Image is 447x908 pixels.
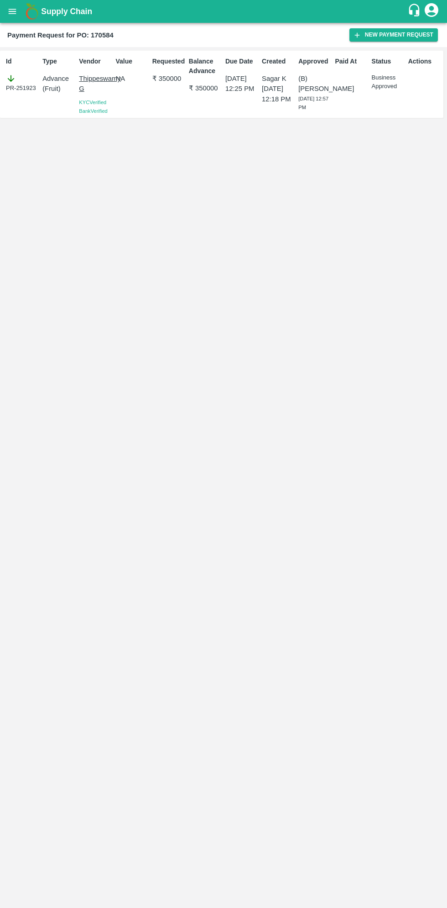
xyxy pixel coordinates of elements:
p: Paid At [335,57,368,66]
p: Due Date [225,57,258,66]
p: [DATE] 12:25 PM [225,74,258,94]
p: Created [262,57,295,66]
p: ₹ 350000 [152,74,185,84]
p: Sagar K [262,74,295,84]
p: [DATE] 12:18 PM [262,84,295,104]
p: Type [42,57,75,66]
button: New Payment Request [349,28,438,42]
img: logo [23,2,41,21]
p: Balance Advance [189,57,222,76]
p: Requested [152,57,185,66]
span: [DATE] 12:57 PM [298,96,328,111]
p: Status [372,57,405,66]
div: PR-251923 [6,74,39,93]
div: customer-support [407,3,423,20]
p: Thippeswamy G [79,74,112,94]
button: open drawer [2,1,23,22]
a: Supply Chain [41,5,407,18]
p: (B) [PERSON_NAME] [298,74,331,94]
p: Business Approved [372,74,405,90]
b: Payment Request for PO: 170584 [7,32,114,39]
p: Advance [42,74,75,84]
span: Bank Verified [79,108,107,114]
div: account of current user [423,2,440,21]
p: ( Fruit ) [42,84,75,94]
p: Actions [408,57,441,66]
b: Supply Chain [41,7,92,16]
p: Vendor [79,57,112,66]
span: KYC Verified [79,100,106,105]
p: Id [6,57,39,66]
p: NA [115,74,148,84]
p: Approved [298,57,331,66]
p: ₹ 350000 [189,83,222,93]
p: Value [115,57,148,66]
